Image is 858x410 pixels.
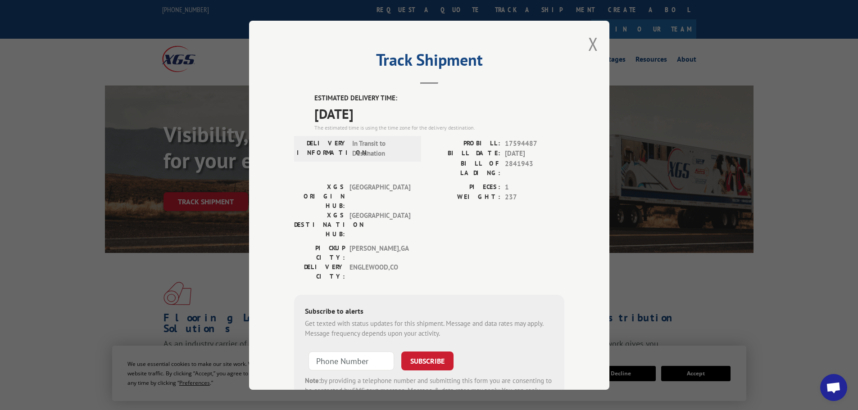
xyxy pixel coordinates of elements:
[294,243,345,262] label: PICKUP CITY:
[294,182,345,210] label: XGS ORIGIN HUB:
[505,192,564,203] span: 237
[305,376,321,384] strong: Note:
[305,318,554,338] div: Get texted with status updates for this shipment. Message and data rates may apply. Message frequ...
[305,305,554,318] div: Subscribe to alerts
[350,243,410,262] span: [PERSON_NAME] , GA
[350,182,410,210] span: [GEOGRAPHIC_DATA]
[314,93,564,104] label: ESTIMATED DELIVERY TIME:
[352,138,413,158] span: In Transit to Destination
[401,351,454,370] button: SUBSCRIBE
[314,103,564,123] span: [DATE]
[294,54,564,71] h2: Track Shipment
[429,182,500,192] label: PIECES:
[297,138,348,158] label: DELIVERY INFORMATION:
[429,158,500,177] label: BILL OF LADING:
[429,138,500,149] label: PROBILL:
[429,192,500,203] label: WEIGHT:
[588,32,598,56] button: Close modal
[305,375,554,406] div: by providing a telephone number and submitting this form you are consenting to be contacted by SM...
[505,149,564,159] span: [DATE]
[294,210,345,239] label: XGS DESTINATION HUB:
[505,138,564,149] span: 17594487
[314,123,564,131] div: The estimated time is using the time zone for the delivery destination.
[429,149,500,159] label: BILL DATE:
[505,158,564,177] span: 2841943
[350,262,410,281] span: ENGLEWOOD , CO
[350,210,410,239] span: [GEOGRAPHIC_DATA]
[309,351,394,370] input: Phone Number
[505,182,564,192] span: 1
[820,374,847,401] a: Open chat
[294,262,345,281] label: DELIVERY CITY:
